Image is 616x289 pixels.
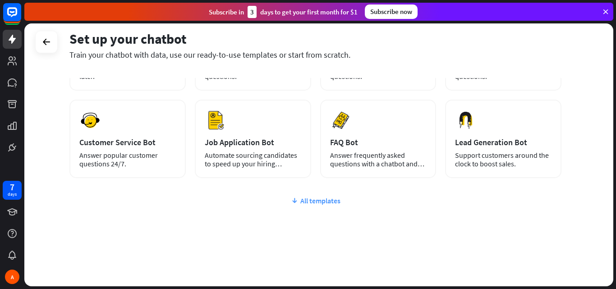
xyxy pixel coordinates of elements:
[330,151,427,168] div: Answer frequently asked questions with a chatbot and save your time.
[69,30,561,47] div: Set up your chatbot
[8,191,17,197] div: days
[365,5,418,19] div: Subscribe now
[455,151,552,168] div: Support customers around the clock to boost sales.
[69,50,561,60] div: Train your chatbot with data, use our ready-to-use templates or start from scratch.
[209,6,358,18] div: Subscribe in days to get your first month for $1
[205,137,301,147] div: Job Application Bot
[69,196,561,205] div: All templates
[79,151,176,168] div: Answer popular customer questions 24/7.
[79,137,176,147] div: Customer Service Bot
[3,181,22,200] a: 7 days
[330,137,427,147] div: FAQ Bot
[248,6,257,18] div: 3
[10,183,14,191] div: 7
[5,270,19,284] div: A
[455,137,552,147] div: Lead Generation Bot
[205,151,301,168] div: Automate sourcing candidates to speed up your hiring process.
